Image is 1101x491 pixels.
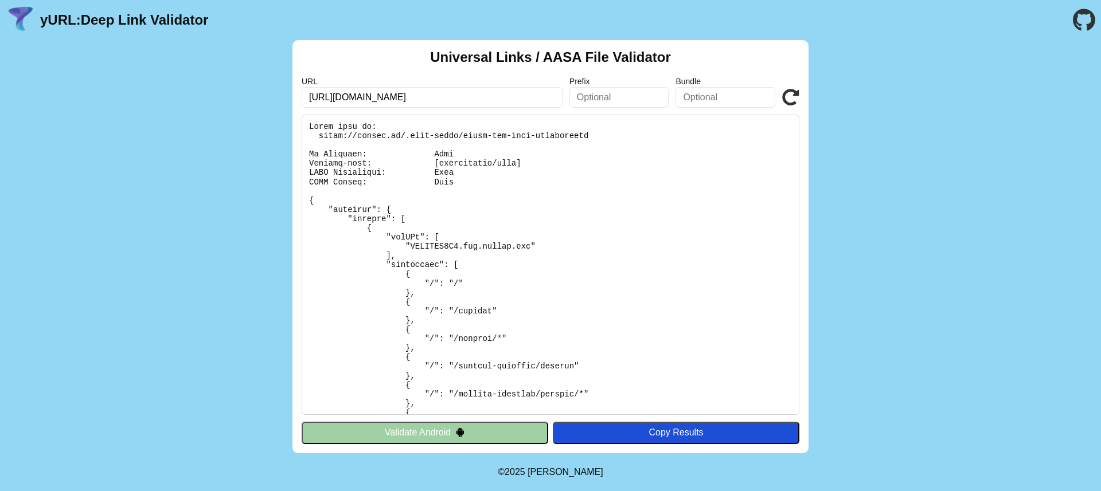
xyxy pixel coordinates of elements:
label: Bundle [676,77,775,86]
label: Prefix [569,77,669,86]
input: Required [302,87,563,108]
div: Copy Results [559,427,794,438]
span: 2025 [505,467,525,477]
button: Validate Android [302,422,548,443]
a: yURL:Deep Link Validator [40,12,208,28]
input: Optional [676,87,775,108]
input: Optional [569,87,669,108]
h2: Universal Links / AASA File Validator [430,49,671,65]
button: Copy Results [553,422,799,443]
img: droidIcon.svg [455,427,465,437]
pre: Lorem ipsu do: sitam://consec.ad/.elit-seddo/eiusm-tem-inci-utlaboreetd Ma Aliquaen: Admi Veniamq... [302,115,799,415]
a: Michael Ibragimchayev's Personal Site [528,467,603,477]
footer: © [498,453,603,491]
img: yURL Logo [6,5,36,35]
label: URL [302,77,563,86]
